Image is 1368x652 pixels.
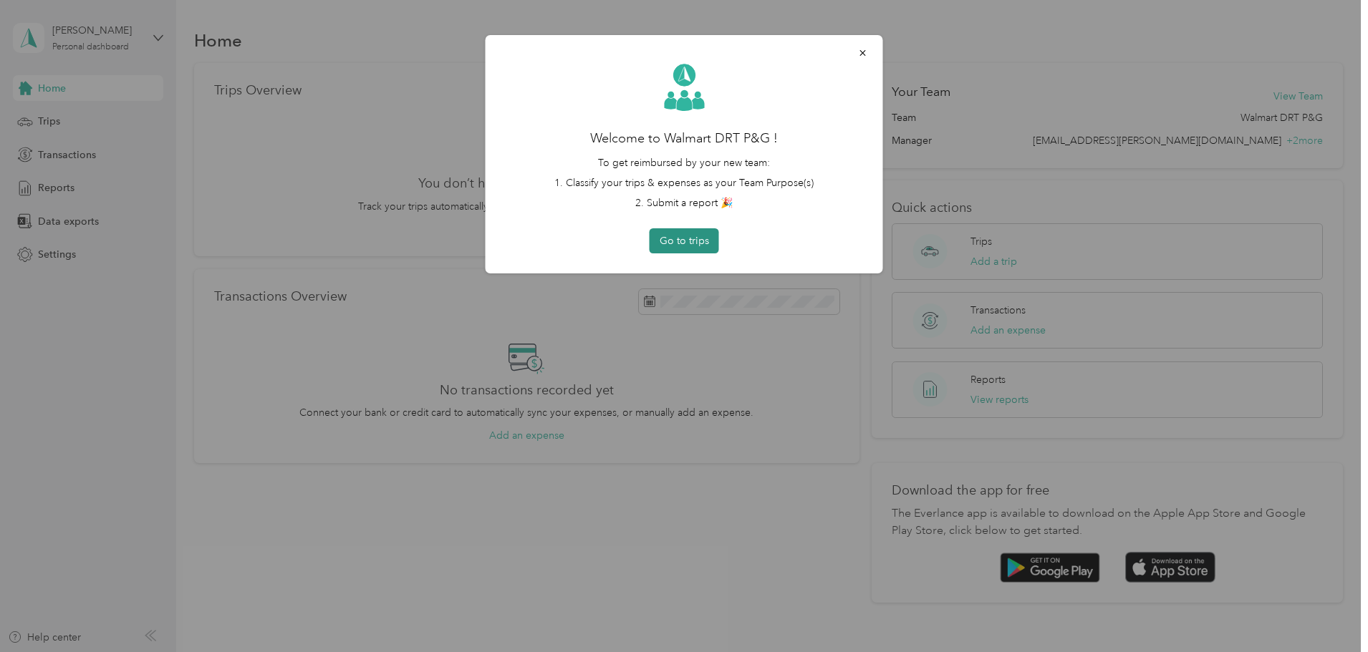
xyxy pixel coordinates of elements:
[506,175,863,190] li: 1. Classify your trips & expenses as your Team Purpose(s)
[650,228,719,253] button: Go to trips
[506,195,863,210] li: 2. Submit a report 🎉
[1288,572,1368,652] iframe: Everlance-gr Chat Button Frame
[506,155,863,170] p: To get reimbursed by your new team:
[506,129,863,148] h2: Welcome to Walmart DRT P&G !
